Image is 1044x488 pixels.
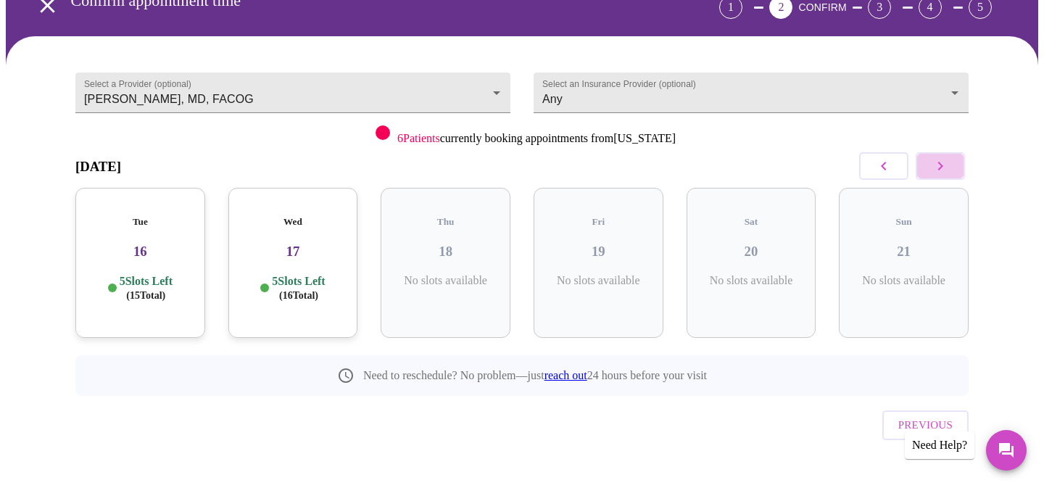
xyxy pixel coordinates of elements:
button: Messages [986,430,1027,471]
h5: Sun [850,216,957,228]
span: CONFIRM [798,1,846,13]
p: No slots available [392,274,499,287]
h3: 20 [698,244,805,260]
h5: Thu [392,216,499,228]
div: Any [534,73,969,113]
h5: Sat [698,216,805,228]
p: No slots available [698,274,805,287]
div: [PERSON_NAME], MD, FACOG [75,73,510,113]
a: reach out [544,369,587,381]
h3: 19 [545,244,652,260]
p: No slots available [545,274,652,287]
button: Previous [882,410,969,439]
p: currently booking appointments from [US_STATE] [397,132,676,145]
h3: 17 [240,244,347,260]
p: Need to reschedule? No problem—just 24 hours before your visit [363,369,707,382]
h5: Fri [545,216,652,228]
span: Previous [898,415,953,434]
h3: [DATE] [75,159,121,175]
h3: 21 [850,244,957,260]
p: 5 Slots Left [120,274,173,302]
span: ( 16 Total) [279,290,318,301]
h3: 18 [392,244,499,260]
p: 5 Slots Left [272,274,325,302]
span: ( 15 Total) [126,290,165,301]
p: No slots available [850,274,957,287]
span: 6 Patients [397,132,440,144]
h3: 16 [87,244,194,260]
div: Need Help? [905,431,974,459]
h5: Wed [240,216,347,228]
h5: Tue [87,216,194,228]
